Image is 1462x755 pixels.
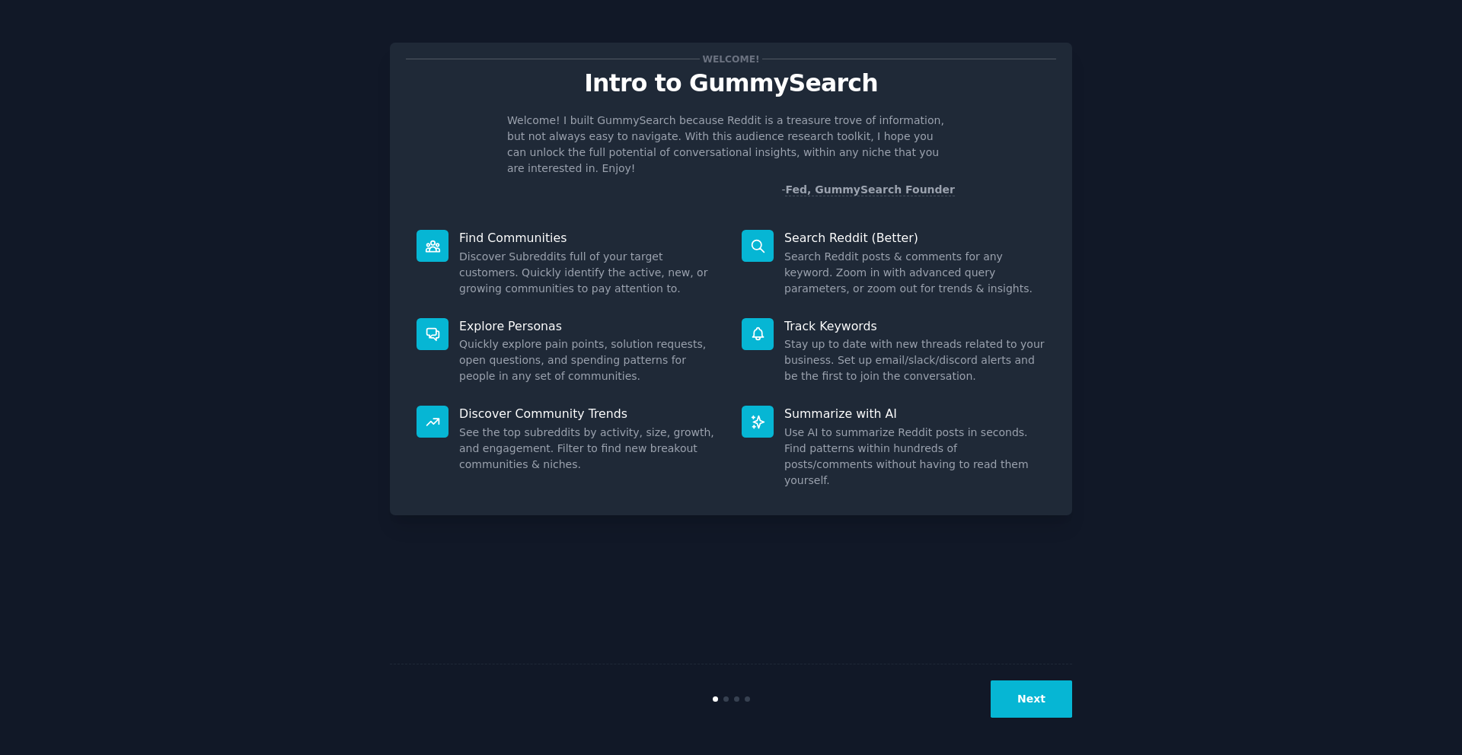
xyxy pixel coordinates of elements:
dd: Search Reddit posts & comments for any keyword. Zoom in with advanced query parameters, or zoom o... [784,249,1045,297]
dd: Discover Subreddits full of your target customers. Quickly identify the active, new, or growing c... [459,249,720,297]
span: Welcome! [700,51,762,67]
dd: Use AI to summarize Reddit posts in seconds. Find patterns within hundreds of posts/comments with... [784,425,1045,489]
dd: See the top subreddits by activity, size, growth, and engagement. Filter to find new breakout com... [459,425,720,473]
p: Find Communities [459,230,720,246]
a: Fed, GummySearch Founder [785,183,955,196]
dd: Stay up to date with new threads related to your business. Set up email/slack/discord alerts and ... [784,336,1045,384]
p: Discover Community Trends [459,406,720,422]
div: - [781,182,955,198]
p: Track Keywords [784,318,1045,334]
p: Intro to GummySearch [406,70,1056,97]
p: Summarize with AI [784,406,1045,422]
p: Welcome! I built GummySearch because Reddit is a treasure trove of information, but not always ea... [507,113,955,177]
p: Search Reddit (Better) [784,230,1045,246]
p: Explore Personas [459,318,720,334]
dd: Quickly explore pain points, solution requests, open questions, and spending patterns for people ... [459,336,720,384]
button: Next [991,680,1072,718]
